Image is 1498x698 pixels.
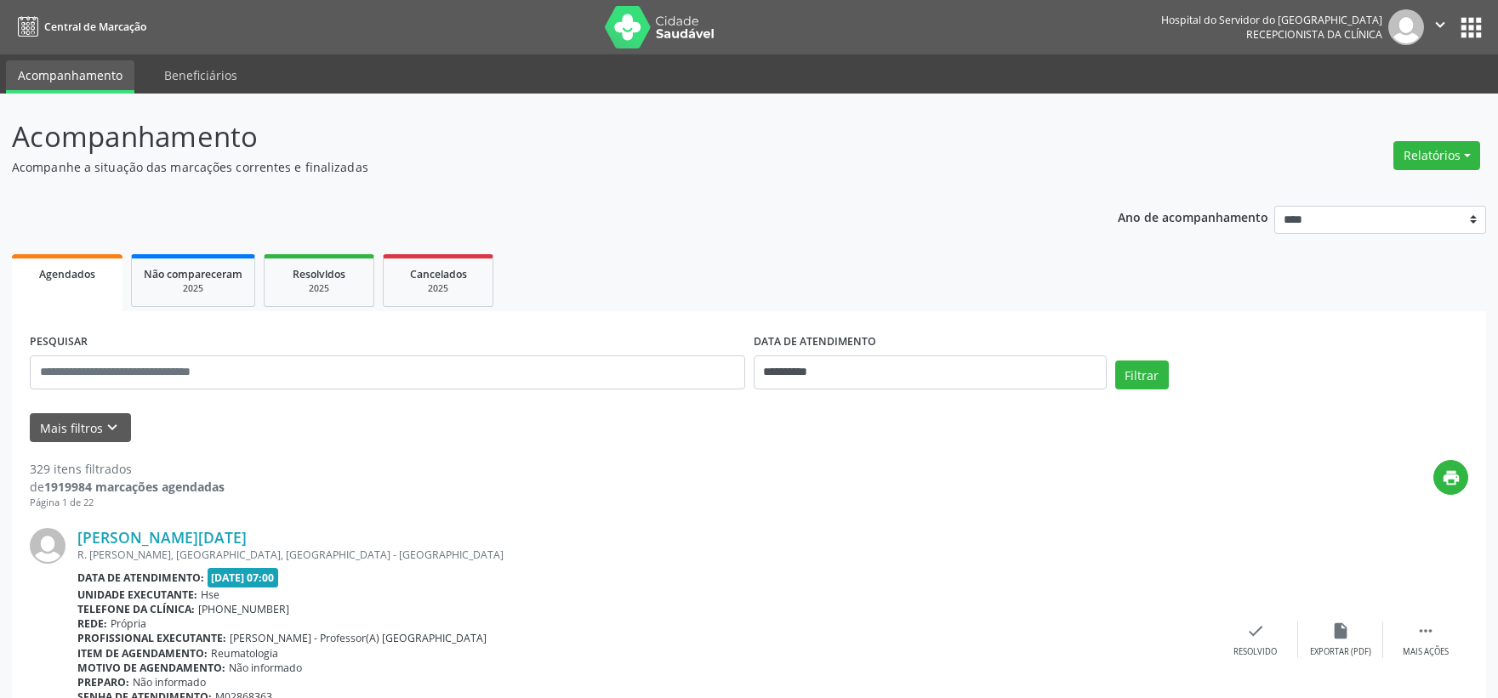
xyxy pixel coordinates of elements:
[1246,27,1382,42] span: Recepcionista da clínica
[201,587,219,602] span: Hse
[198,602,289,616] span: [PHONE_NUMBER]
[1424,9,1456,45] button: 
[44,20,146,34] span: Central de Marcação
[1331,621,1350,640] i: insert_drive_file
[12,13,146,41] a: Central de Marcação
[396,282,481,295] div: 2025
[1442,468,1461,487] i: print
[1431,15,1450,34] i: 
[30,413,131,443] button: Mais filtroskeyboard_arrow_down
[30,496,225,510] div: Página 1 de 22
[30,460,225,478] div: 329 itens filtrados
[77,528,247,547] a: [PERSON_NAME][DATE]
[144,267,242,281] span: Não compareceram
[133,675,206,689] span: Não informado
[77,570,204,585] b: Data de atendimento:
[1456,13,1486,43] button: apps
[1388,9,1424,45] img: img
[77,602,195,616] b: Telefone da clínica:
[1161,13,1382,27] div: Hospital do Servidor do [GEOGRAPHIC_DATA]
[229,661,302,675] span: Não informado
[30,478,225,496] div: de
[1393,141,1480,170] button: Relatórios
[1403,646,1449,658] div: Mais ações
[276,282,362,295] div: 2025
[103,418,122,437] i: keyboard_arrow_down
[1233,646,1277,658] div: Resolvido
[30,528,66,564] img: img
[410,267,467,281] span: Cancelados
[12,116,1044,158] p: Acompanhamento
[1246,621,1265,640] i: check
[77,548,1213,562] div: R. [PERSON_NAME], [GEOGRAPHIC_DATA], [GEOGRAPHIC_DATA] - [GEOGRAPHIC_DATA]
[1416,621,1435,640] i: 
[30,329,88,355] label: PESQUISAR
[77,587,197,602] b: Unidade executante:
[211,646,278,661] span: Reumatologia
[77,675,129,689] b: Preparo:
[44,479,225,495] strong: 1919984 marcações agendadas
[111,616,146,631] span: Própria
[39,267,95,281] span: Agendados
[77,616,107,631] b: Rede:
[152,60,249,90] a: Beneficiários
[77,646,208,661] b: Item de agendamento:
[1310,646,1371,658] div: Exportar (PDF)
[1115,360,1169,389] button: Filtrar
[77,661,225,675] b: Motivo de agendamento:
[208,568,279,587] span: [DATE] 07:00
[1118,206,1268,227] p: Ano de acompanhamento
[12,158,1044,176] p: Acompanhe a situação das marcações correntes e finalizadas
[77,631,226,645] b: Profissional executante:
[1433,460,1468,495] button: print
[6,60,134,94] a: Acompanhamento
[144,282,242,295] div: 2025
[293,267,345,281] span: Resolvidos
[754,329,876,355] label: DATA DE ATENDIMENTO
[230,631,487,645] span: [PERSON_NAME] - Professor(A) [GEOGRAPHIC_DATA]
